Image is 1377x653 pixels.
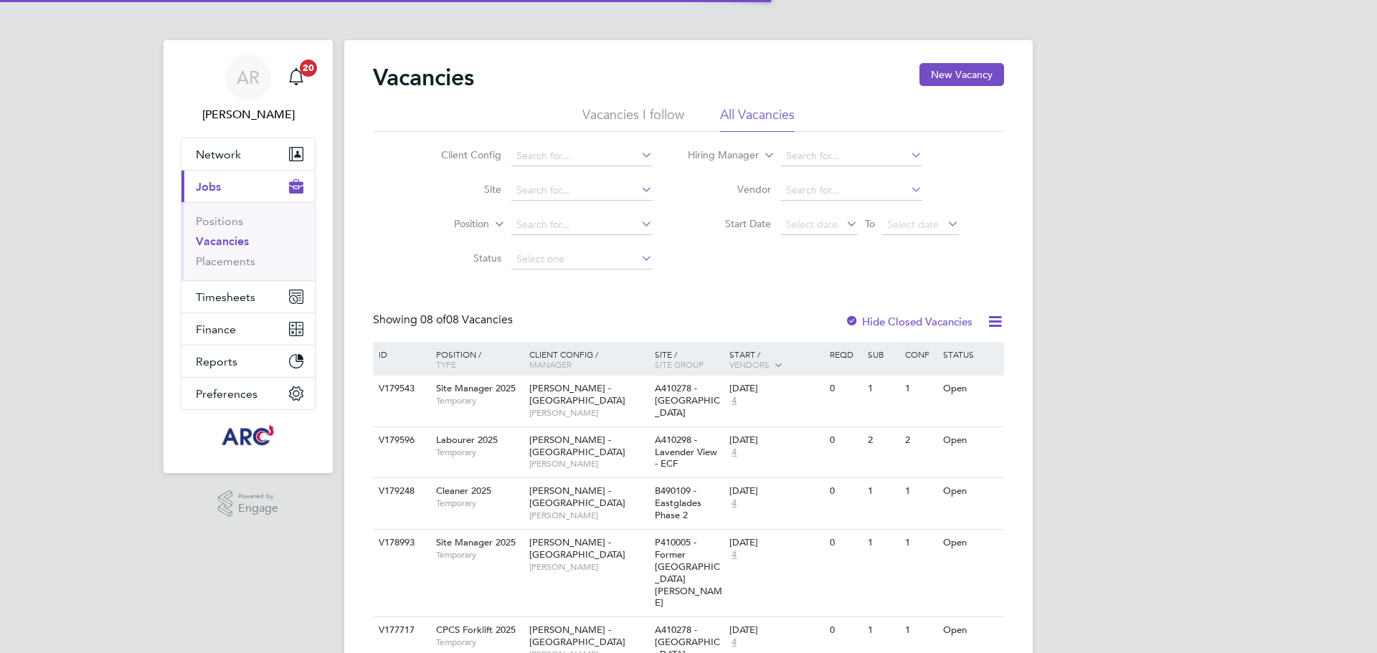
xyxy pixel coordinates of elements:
span: Temporary [436,549,522,561]
div: 0 [826,427,863,454]
div: Reqd [826,342,863,366]
span: [PERSON_NAME] - [GEOGRAPHIC_DATA] [529,536,625,561]
label: Hiring Manager [676,148,759,163]
input: Search for... [511,146,653,166]
div: Conf [902,342,939,366]
span: 4 [729,637,739,649]
div: [DATE] [729,434,823,447]
span: 20 [300,59,317,77]
div: V179596 [375,427,425,454]
span: [PERSON_NAME] - [GEOGRAPHIC_DATA] [529,485,625,509]
div: V179543 [375,376,425,402]
label: Status [419,252,501,264]
span: Cleaner 2025 [436,485,491,497]
span: A410278 - [GEOGRAPHIC_DATA] [655,382,720,419]
span: 08 Vacancies [420,313,513,327]
span: Site Group [655,358,704,370]
img: arcgroup-logo-retina.png [219,424,278,447]
div: 1 [902,617,939,644]
span: Jobs [196,180,221,194]
a: Positions [196,214,243,228]
a: Placements [196,254,255,268]
div: Open [940,478,1002,505]
span: Vendors [729,358,770,370]
span: [PERSON_NAME] - [GEOGRAPHIC_DATA] [529,434,625,458]
span: 4 [729,395,739,407]
label: Position [407,217,489,232]
a: Vacancies [196,234,249,248]
span: Site Manager 2025 [436,382,516,394]
div: V178993 [375,530,425,556]
div: 0 [826,478,863,505]
button: Network [181,138,315,170]
span: Powered by [238,490,278,502]
span: [PERSON_NAME] [529,407,648,419]
div: Jobs [181,202,315,280]
div: [DATE] [729,383,823,395]
div: Client Config / [526,342,651,376]
a: AR[PERSON_NAME] [181,54,316,123]
span: 4 [729,447,739,459]
nav: Main navigation [164,40,333,473]
a: Powered byEngage [218,490,279,518]
div: ID [375,342,425,366]
div: 2 [902,427,939,454]
span: Select date [887,218,939,231]
div: 0 [826,376,863,402]
label: Hide Closed Vacancies [845,315,973,328]
input: Search for... [511,181,653,201]
div: 1 [864,617,902,644]
a: Go to home page [181,424,316,447]
div: 1 [902,530,939,556]
button: New Vacancy [919,63,1004,86]
button: Jobs [181,171,315,202]
div: [DATE] [729,485,823,497]
span: AR [237,68,260,87]
div: 1 [902,478,939,505]
input: Search for... [781,181,922,201]
h2: Vacancies [373,63,474,92]
div: [DATE] [729,624,823,637]
span: 08 of [420,313,446,327]
div: Open [940,617,1002,644]
input: Search for... [781,146,922,166]
span: Select date [786,218,838,231]
div: V177717 [375,617,425,644]
span: [PERSON_NAME] [529,561,648,573]
div: Start / [726,342,826,378]
span: Temporary [436,447,522,458]
div: Position / [425,342,526,376]
span: Preferences [196,387,257,401]
span: Site Manager 2025 [436,536,516,548]
div: 1 [864,530,902,556]
div: [DATE] [729,537,823,549]
span: Timesheets [196,290,255,304]
span: Temporary [436,497,522,509]
button: Reports [181,345,315,377]
div: Showing [373,313,516,328]
button: Preferences [181,378,315,409]
span: CPCS Forklift 2025 [436,624,516,636]
span: Temporary [436,637,522,648]
div: 1 [902,376,939,402]
span: To [861,214,879,233]
span: Labourer 2025 [436,434,498,446]
span: [PERSON_NAME] - [GEOGRAPHIC_DATA] [529,382,625,406]
div: 1 [864,478,902,505]
div: Open [940,427,1002,454]
div: 0 [826,617,863,644]
span: Network [196,148,241,161]
div: 1 [864,376,902,402]
span: B490109 - Eastglades Phase 2 [655,485,701,521]
li: All Vacancies [720,106,795,132]
span: [PERSON_NAME] [529,458,648,470]
button: Timesheets [181,281,315,313]
label: Site [419,183,501,196]
div: Sub [864,342,902,366]
label: Client Config [419,148,501,161]
span: P410005 - Former [GEOGRAPHIC_DATA][PERSON_NAME] [655,536,722,609]
span: [PERSON_NAME] - [GEOGRAPHIC_DATA] [529,624,625,648]
a: 20 [282,54,311,100]
span: Temporary [436,395,522,406]
label: Start Date [688,217,771,230]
